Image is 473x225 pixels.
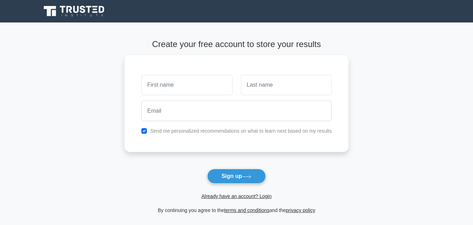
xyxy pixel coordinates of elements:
[201,193,271,199] a: Already have an account? Login
[241,75,332,95] input: Last name
[141,75,232,95] input: First name
[150,128,332,134] label: Send me personalized recommendations on what to learn next based on my results
[224,207,269,213] a: terms and conditions
[141,101,332,121] input: Email
[286,207,315,213] a: privacy policy
[207,169,266,184] button: Sign up
[124,39,349,49] h4: Create your free account to store your results
[120,206,353,214] div: By continuing you agree to the and the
